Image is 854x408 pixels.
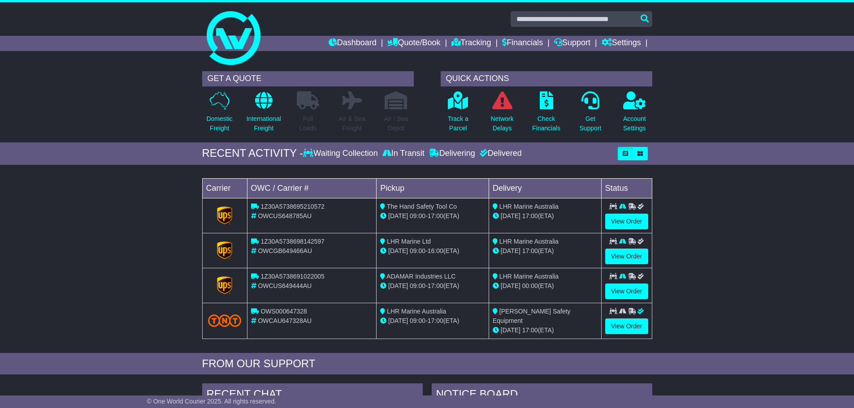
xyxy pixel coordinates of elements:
[339,114,365,133] p: Air & Sea Freight
[428,282,443,289] span: 17:00
[388,282,408,289] span: [DATE]
[202,147,303,160] div: RECENT ACTIVITY -
[217,241,232,259] img: GetCarrierServiceLogo
[297,114,319,133] p: Full Loads
[605,283,648,299] a: View Order
[532,114,560,133] p: Check Financials
[410,247,425,254] span: 09:00
[208,314,242,326] img: TNT_Domestic.png
[490,91,514,138] a: NetworkDelays
[329,36,377,51] a: Dashboard
[448,114,468,133] p: Track a Parcel
[493,326,598,335] div: (ETA)
[554,36,590,51] a: Support
[384,114,408,133] p: Air / Sea Depot
[489,178,601,198] td: Delivery
[451,36,491,51] a: Tracking
[380,246,485,256] div: - (ETA)
[499,203,559,210] span: LHR Marine Australia
[441,71,652,86] div: QUICK ACTIONS
[432,383,652,408] div: NOTICE BOARD
[605,249,648,264] a: View Order
[522,326,538,334] span: 17:00
[579,91,602,138] a: GetSupport
[388,247,408,254] span: [DATE]
[387,36,440,51] a: Quote/Book
[410,317,425,324] span: 09:00
[499,238,559,245] span: LHR Marine Australia
[623,114,646,133] p: Account Settings
[217,276,232,294] img: GetCarrierServiceLogo
[387,308,446,315] span: LHR Marine Australia
[501,212,520,219] span: [DATE]
[202,178,247,198] td: Carrier
[258,282,312,289] span: OWCUS649444AU
[501,282,520,289] span: [DATE]
[388,212,408,219] span: [DATE]
[377,178,489,198] td: Pickup
[493,246,598,256] div: (ETA)
[380,281,485,291] div: - (ETA)
[490,114,513,133] p: Network Delays
[258,212,312,219] span: OWCUS648785AU
[522,282,538,289] span: 00:00
[532,91,561,138] a: CheckFinancials
[206,114,232,133] p: Domestic Freight
[427,149,477,159] div: Delivering
[579,114,601,133] p: Get Support
[447,91,469,138] a: Track aParcel
[477,149,522,159] div: Delivered
[493,308,571,324] span: [PERSON_NAME] Safety Equipment
[258,317,312,324] span: OWCAU647328AU
[522,212,538,219] span: 17:00
[147,398,277,405] span: © One World Courier 2025. All rights reserved.
[202,71,414,86] div: GET A QUOTE
[247,114,281,133] p: International Freight
[388,317,408,324] span: [DATE]
[380,316,485,326] div: - (ETA)
[258,247,312,254] span: OWCGB649466AU
[493,211,598,221] div: (ETA)
[217,206,232,224] img: GetCarrierServiceLogo
[246,91,282,138] a: InternationalFreight
[493,281,598,291] div: (ETA)
[501,326,520,334] span: [DATE]
[602,36,641,51] a: Settings
[260,308,307,315] span: OWS000647328
[522,247,538,254] span: 17:00
[428,247,443,254] span: 16:00
[387,203,457,210] span: The Hand Safety Tool Co
[623,91,646,138] a: AccountSettings
[260,238,324,245] span: 1Z30A5738698142597
[380,149,427,159] div: In Transit
[260,273,324,280] span: 1Z30A5738691022005
[380,211,485,221] div: - (ETA)
[410,282,425,289] span: 09:00
[206,91,233,138] a: DomesticFreight
[247,178,377,198] td: OWC / Carrier #
[260,203,324,210] span: 1Z30A5738695210572
[303,149,380,159] div: Waiting Collection
[428,212,443,219] span: 17:00
[601,178,652,198] td: Status
[387,238,431,245] span: LHR Marine Ltd
[501,247,520,254] span: [DATE]
[410,212,425,219] span: 09:00
[386,273,455,280] span: ADAMAR Industries LLC
[605,214,648,229] a: View Order
[428,317,443,324] span: 17:00
[202,357,652,370] div: FROM OUR SUPPORT
[202,383,423,408] div: RECENT CHAT
[499,273,559,280] span: LHR Marine Australia
[605,318,648,334] a: View Order
[502,36,543,51] a: Financials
